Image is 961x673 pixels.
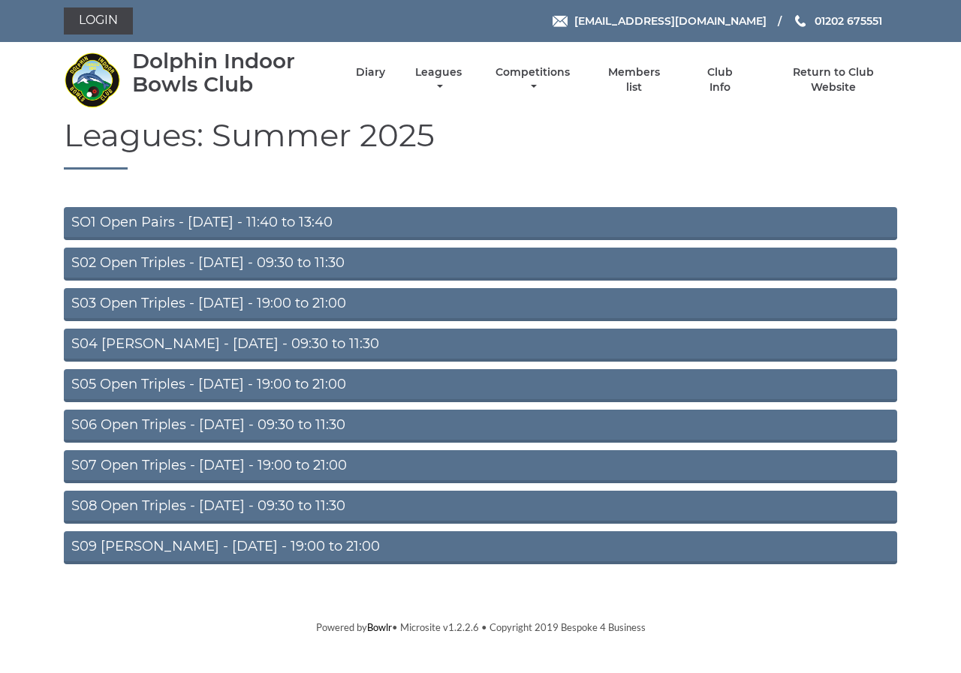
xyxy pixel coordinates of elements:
a: Leagues [411,65,465,95]
img: Email [553,16,568,27]
a: S02 Open Triples - [DATE] - 09:30 to 11:30 [64,248,897,281]
a: S05 Open Triples - [DATE] - 19:00 to 21:00 [64,369,897,402]
a: Club Info [695,65,744,95]
a: Phone us 01202 675551 [793,13,882,29]
a: SO1 Open Pairs - [DATE] - 11:40 to 13:40 [64,207,897,240]
a: Email [EMAIL_ADDRESS][DOMAIN_NAME] [553,13,767,29]
span: [EMAIL_ADDRESS][DOMAIN_NAME] [574,14,767,28]
a: Diary [356,65,385,80]
a: S06 Open Triples - [DATE] - 09:30 to 11:30 [64,410,897,443]
a: S08 Open Triples - [DATE] - 09:30 to 11:30 [64,491,897,524]
a: Bowlr [367,621,392,633]
h1: Leagues: Summer 2025 [64,118,897,170]
div: Dolphin Indoor Bowls Club [132,50,330,96]
a: S03 Open Triples - [DATE] - 19:00 to 21:00 [64,288,897,321]
a: Members list [600,65,669,95]
a: S09 [PERSON_NAME] - [DATE] - 19:00 to 21:00 [64,531,897,564]
a: S07 Open Triples - [DATE] - 19:00 to 21:00 [64,450,897,483]
img: Phone us [795,15,806,27]
a: S04 [PERSON_NAME] - [DATE] - 09:30 to 11:30 [64,329,897,362]
span: Powered by • Microsite v1.2.2.6 • Copyright 2019 Bespoke 4 Business [316,621,646,633]
img: Dolphin Indoor Bowls Club [64,52,120,108]
a: Competitions [492,65,574,95]
a: Login [64,8,133,35]
span: 01202 675551 [815,14,882,28]
a: Return to Club Website [770,65,897,95]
